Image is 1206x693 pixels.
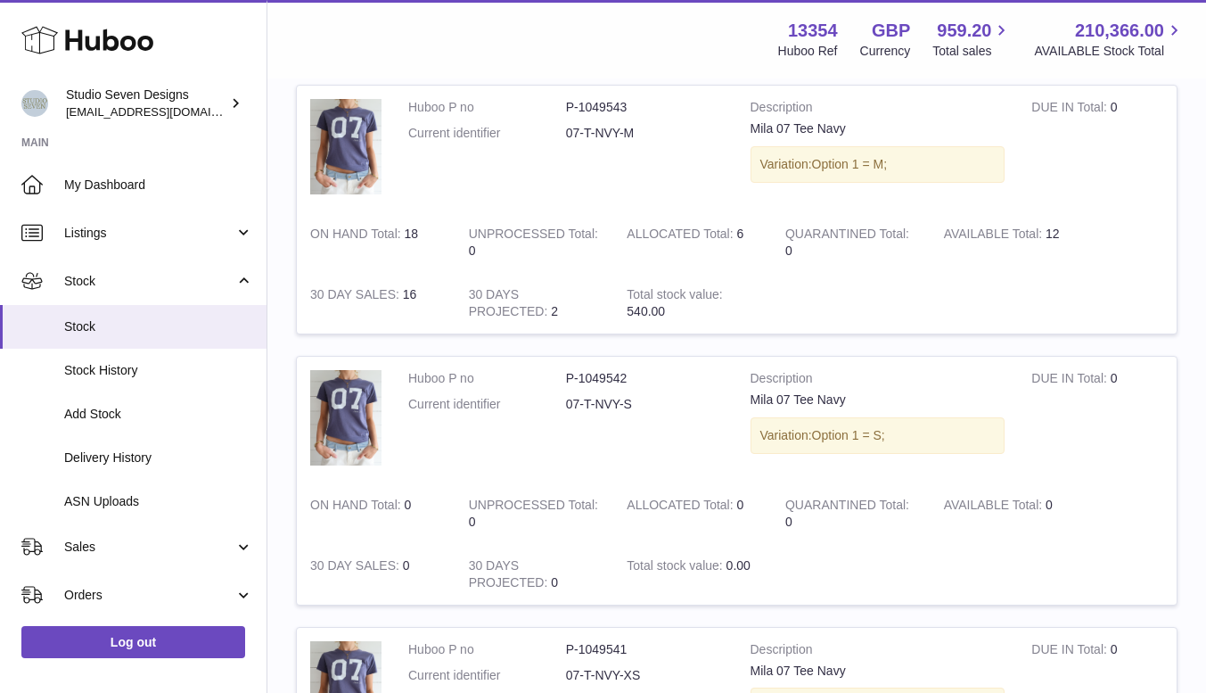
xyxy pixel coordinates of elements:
[788,19,838,43] strong: 13354
[751,99,1005,120] strong: Description
[64,362,253,379] span: Stock History
[944,227,1046,245] strong: AVAILABLE Total
[785,227,909,245] strong: QUARANTINED Total
[1018,357,1177,483] td: 0
[310,558,403,577] strong: 30 DAY SALES
[932,19,1012,60] a: 959.20 Total sales
[64,450,253,466] span: Delivery History
[1031,642,1110,661] strong: DUE IN Total
[469,558,552,594] strong: 30 DAYS PROJECTED
[64,177,253,194] span: My Dashboard
[408,125,566,142] dt: Current identifier
[66,104,262,119] span: [EMAIL_ADDRESS][DOMAIN_NAME]
[613,212,772,273] td: 6
[566,641,724,658] dd: P-1049541
[21,90,48,117] img: contact.studiosevendesigns@gmail.com
[1075,19,1164,43] span: 210,366.00
[1031,371,1110,390] strong: DUE IN Total
[469,227,598,245] strong: UNPROCESSED Total
[785,498,909,516] strong: QUARANTINED Total
[860,43,911,60] div: Currency
[64,225,234,242] span: Listings
[297,212,455,273] td: 18
[751,641,1005,663] strong: Description
[64,539,234,556] span: Sales
[408,396,566,413] dt: Current identifier
[812,157,887,171] span: Option 1 = M;
[310,99,381,194] img: product image
[297,273,455,334] td: 16
[627,287,722,306] strong: Total stock value
[455,483,614,544] td: 0
[627,227,736,245] strong: ALLOCATED Total
[408,641,566,658] dt: Huboo P no
[566,667,724,684] dd: 07-T-NVY-XS
[566,99,724,116] dd: P-1049543
[408,667,566,684] dt: Current identifier
[751,120,1005,137] div: Mila 07 Tee Navy
[408,370,566,387] dt: Huboo P no
[455,273,614,334] td: 2
[613,483,772,544] td: 0
[469,287,552,323] strong: 30 DAYS PROJECTED
[1034,43,1185,60] span: AVAILABLE Stock Total
[627,498,736,516] strong: ALLOCATED Total
[566,125,724,142] dd: 07-T-NVY-M
[751,370,1005,392] strong: Description
[931,483,1089,544] td: 0
[751,663,1005,680] div: Mila 07 Tee Navy
[310,227,405,245] strong: ON HAND Total
[310,370,381,466] img: product image
[931,212,1089,273] td: 12
[64,318,253,335] span: Stock
[785,243,792,258] span: 0
[297,544,455,605] td: 0
[726,558,751,573] span: 0.00
[932,43,1012,60] span: Total sales
[566,396,724,413] dd: 07-T-NVY-S
[751,417,1005,454] div: Variation:
[937,19,991,43] span: 959.20
[1018,86,1177,212] td: 0
[408,99,566,116] dt: Huboo P no
[66,87,226,120] div: Studio Seven Designs
[778,43,838,60] div: Huboo Ref
[566,370,724,387] dd: P-1049542
[785,515,792,529] span: 0
[627,304,665,318] span: 540.00
[872,19,910,43] strong: GBP
[1034,19,1185,60] a: 210,366.00 AVAILABLE Stock Total
[310,287,403,306] strong: 30 DAY SALES
[1031,100,1110,119] strong: DUE IN Total
[297,483,455,544] td: 0
[944,498,1046,516] strong: AVAILABLE Total
[64,406,253,423] span: Add Stock
[455,544,614,605] td: 0
[64,493,253,510] span: ASN Uploads
[627,558,726,577] strong: Total stock value
[812,428,885,442] span: Option 1 = S;
[310,498,405,516] strong: ON HAND Total
[21,626,245,658] a: Log out
[455,212,614,273] td: 0
[751,392,1005,408] div: Mila 07 Tee Navy
[64,587,234,604] span: Orders
[469,498,598,516] strong: UNPROCESSED Total
[751,146,1005,183] div: Variation:
[64,273,234,290] span: Stock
